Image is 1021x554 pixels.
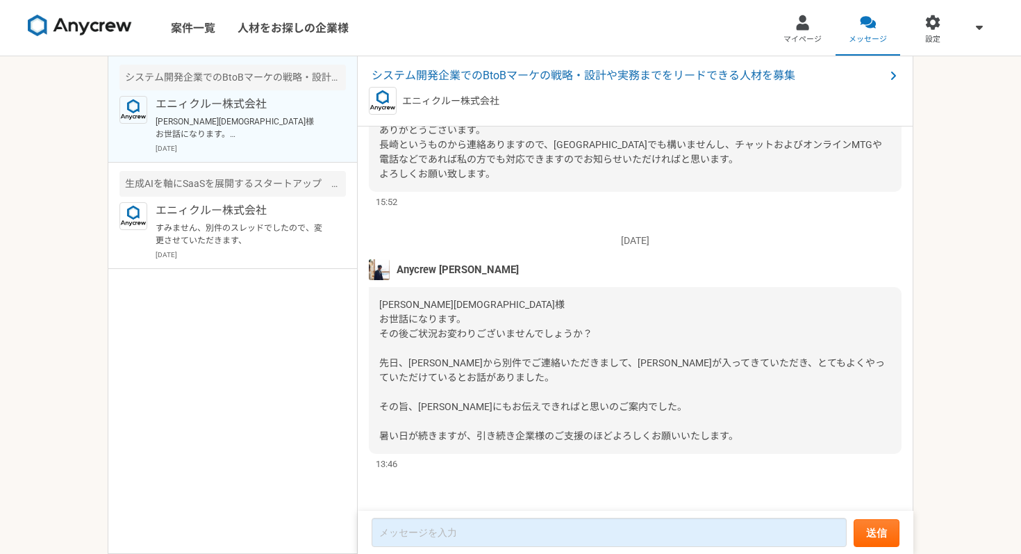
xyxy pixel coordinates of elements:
[119,96,147,124] img: logo_text_blue_01.png
[156,222,327,247] p: すみません、別件のスレッドでしたので、変更させていただきます、
[369,234,902,248] p: [DATE]
[376,457,397,471] span: 13:46
[372,67,885,84] span: システム開発企業でのBtoBマーケの戦略・設計や実務までをリードできる人材を募集
[369,87,397,115] img: logo_text_blue_01.png
[28,15,132,37] img: 8DqYSo04kwAAAAASUVORK5CYII=
[397,262,519,277] span: Anycrew [PERSON_NAME]
[854,519,899,547] button: 送信
[156,250,346,260] p: [DATE]
[783,34,822,45] span: マイページ
[156,143,346,154] p: [DATE]
[379,299,885,441] span: [PERSON_NAME][DEMOGRAPHIC_DATA]様 お世話になります。 その後ご状況お変わりございませんでしょうか？ 先日、[PERSON_NAME]から別件でご連絡いただきまして...
[119,171,346,197] div: 生成AIを軸にSaaSを展開するスタートアップ マーケティング
[925,34,940,45] span: 設定
[119,65,346,90] div: システム開発企業でのBtoBマーケの戦略・設計や実務までをリードできる人材を募集
[369,259,390,280] img: tomoya_yamashita.jpeg
[119,202,147,230] img: logo_text_blue_01.png
[379,124,882,179] span: ありがとうございます。 長崎というものから連絡ありますので、[GEOGRAPHIC_DATA]でも構いませんし、チャットおよびオンラインMTGや電話などであれば私の方でも対応できますのでお知らせ...
[849,34,887,45] span: メッセージ
[156,115,327,140] p: [PERSON_NAME][DEMOGRAPHIC_DATA]様 お世話になります。 その後ご状況お変わりございませんでしょうか？ 先日、[PERSON_NAME]から別件でご連絡いただきまして...
[156,202,327,219] p: エニィクルー株式会社
[376,195,397,209] span: 15:52
[402,94,499,108] p: エニィクルー株式会社
[156,96,327,113] p: エニィクルー株式会社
